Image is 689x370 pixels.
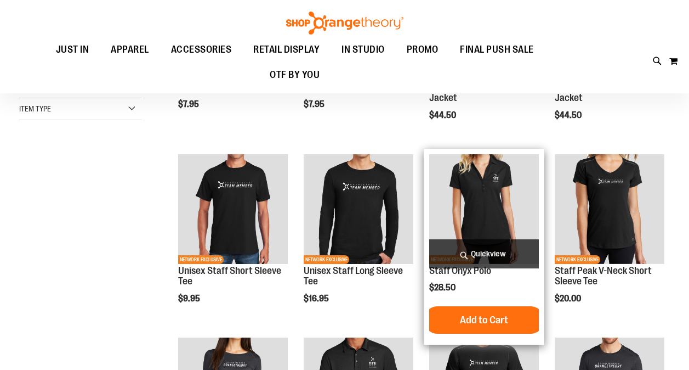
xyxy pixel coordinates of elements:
a: IN STUDIO [331,37,396,62]
span: NETWORK EXCLUSIVE [555,255,600,264]
span: IN STUDIO [341,37,385,62]
span: $7.95 [304,99,326,109]
a: Product image for Unisex Long Sleeve T-ShirtNETWORK EXCLUSIVE [304,154,413,266]
a: RETAIL DISPLAY [242,37,331,63]
a: Staff Onyx Polo [429,265,491,276]
a: JUST IN [45,37,100,63]
span: NETWORK EXCLUSIVE [304,255,349,264]
a: Product image for Peak V-Neck Short Sleeve TeeNETWORK EXCLUSIVE [555,154,664,266]
span: RETAIL DISPLAY [253,37,320,62]
div: product [173,149,293,332]
img: Product image for Peak V-Neck Short Sleeve Tee [555,154,664,264]
span: OTF BY YOU [270,63,320,87]
div: product [298,149,419,332]
span: FINAL PUSH SALE [460,37,534,62]
a: OTF BY YOU [259,63,331,88]
span: JUST IN [56,37,89,62]
a: FINAL PUSH SALE [449,37,545,63]
a: PROMO [396,37,449,63]
a: ACCESSORIES [160,37,243,63]
span: APPAREL [111,37,149,62]
span: $44.50 [429,110,458,120]
a: Product image for Unisex Short Sleeve T-ShirtNETWORK EXCLUSIVE [178,154,288,266]
span: $28.50 [429,283,457,293]
img: Shop Orangetheory [284,12,405,35]
span: ACCESSORIES [171,37,232,62]
a: Staff Peak V-Neck Short Sleeve Tee [555,265,652,287]
span: $20.00 [555,294,583,304]
a: Product image for Onyx PoloNETWORK EXCLUSIVE [429,154,539,266]
div: product [549,149,670,332]
span: NETWORK EXCLUSIVE [178,255,224,264]
span: Add to Cart [460,314,508,326]
img: Product image for Unisex Short Sleeve T-Shirt [178,154,288,264]
span: $44.50 [555,110,583,120]
span: $16.95 [304,294,331,304]
img: Product image for Onyx Polo [429,154,539,264]
button: Add to Cart [424,306,544,334]
a: Unisex Staff Short Sleeve Tee [178,265,281,287]
span: $9.95 [178,294,202,304]
span: PROMO [407,37,439,62]
a: APPAREL [100,37,160,63]
div: product [424,149,544,345]
span: $7.95 [178,99,201,109]
span: Item Type [19,104,51,113]
a: Unisex Staff Long Sleeve Tee [304,265,403,287]
a: Quickview [429,239,539,268]
img: Product image for Unisex Long Sleeve T-Shirt [304,154,413,264]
